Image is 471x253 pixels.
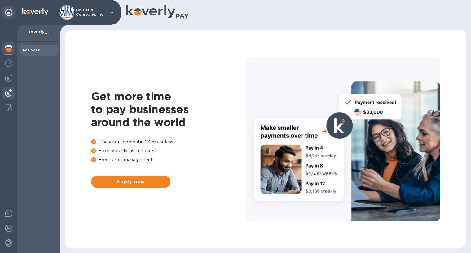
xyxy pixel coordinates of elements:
p: Fixed weekly installments. [91,148,246,154]
div: Unpin categories [2,6,15,19]
p: Dolliff & Company, Inc [76,8,107,17]
h1: Get more time to pay businesses around the world [91,90,246,129]
img: Foreign exchange [5,59,12,67]
img: Logo [22,8,48,15]
b: Activate [22,48,40,52]
p: Financing approval in 24 hrs or less. [91,139,246,145]
button: Apply now [91,176,170,188]
span: Apply now [96,178,165,185]
p: Free terms management. [91,157,246,163]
